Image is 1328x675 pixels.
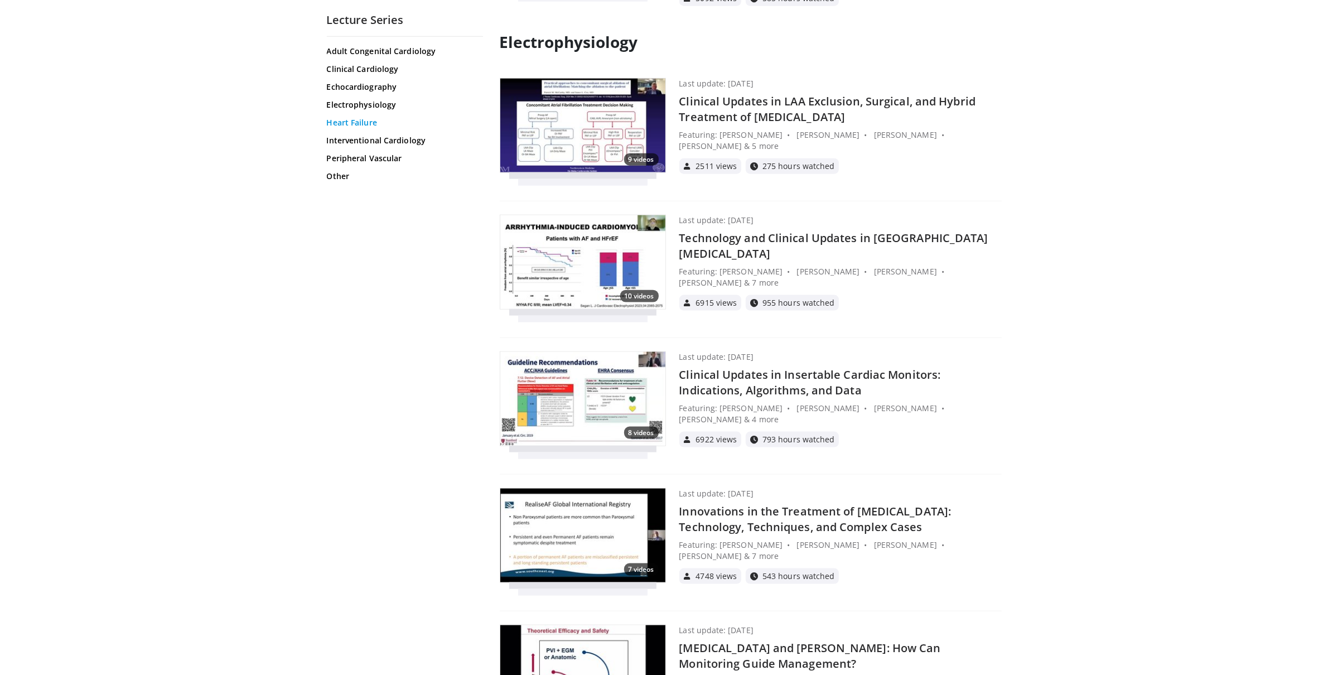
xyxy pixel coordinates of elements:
[500,215,1002,311] a: AHA 2023 Insights: AFib Ablation for Older Adults with HF - Don't Wait, Ablate 10 videos Last upd...
[679,504,1002,535] h4: Innovations in the Treatment of [MEDICAL_DATA]: Technology, Techniques, and Complex Cases
[679,129,1002,152] p: Featuring: [PERSON_NAME] • [PERSON_NAME] • [PERSON_NAME] • [PERSON_NAME] & 5 more
[327,13,483,27] h2: Lecture Series
[327,117,480,128] a: Heart Failure
[500,489,665,582] img: Hybrid AFib Ablation: Persistent AFib Management in the Current Era
[500,352,665,446] img: How Much Atrial Fibrillation Is Too Much: Contemporary and Future Management of Device-Detected AF
[679,230,1002,262] h4: Technology and Clinical Updates in [GEOGRAPHIC_DATA] [MEDICAL_DATA]
[500,488,1002,584] a: Hybrid AFib Ablation: Persistent AFib Management in the Current Era 7 videos Last update: [DATE] ...
[327,135,480,146] a: Interventional Cardiology
[679,78,754,89] p: Last update: [DATE]
[696,299,737,307] span: 6915 views
[500,78,1002,174] a: What Cardiologists and Internists Should Know About Surgery for Atrial Fibrillation 9 videos Last...
[696,572,737,580] span: 4748 views
[762,299,834,307] span: 955 hours watched
[762,162,834,170] span: 275 hours watched
[620,290,659,302] p: 10 videos
[327,153,480,164] a: Peripheral Vascular
[679,625,754,636] p: Last update: [DATE]
[327,99,480,110] a: Electrophysiology
[762,572,834,580] span: 543 hours watched
[327,64,480,75] a: Clinical Cardiology
[327,81,480,93] a: Echocardiography
[500,215,665,309] img: AHA 2023 Insights: AFib Ablation for Older Adults with HF - Don't Wait, Ablate
[679,266,1002,288] p: Featuring: [PERSON_NAME] • [PERSON_NAME] • [PERSON_NAME] • [PERSON_NAME] & 7 more
[762,436,834,443] span: 793 hours watched
[624,153,659,166] p: 9 videos
[624,427,659,439] p: 8 videos
[327,46,480,57] a: Adult Congenital Cardiology
[679,94,1002,125] h4: Clinical Updates in LAA Exclusion, Surgical, and Hybrid Treatment of [MEDICAL_DATA]
[500,79,665,172] img: What Cardiologists and Internists Should Know About Surgery for Atrial Fibrillation
[679,488,754,499] p: Last update: [DATE]
[679,351,754,363] p: Last update: [DATE]
[500,351,1002,447] a: How Much Atrial Fibrillation Is Too Much: Contemporary and Future Management of Device-Detected A...
[624,563,659,576] p: 7 videos
[500,31,638,52] strong: Electrophysiology
[679,403,1002,425] p: Featuring: [PERSON_NAME] • [PERSON_NAME] • [PERSON_NAME] • [PERSON_NAME] & 4 more
[327,171,480,182] a: Other
[696,436,737,443] span: 6922 views
[679,640,1002,672] h4: [MEDICAL_DATA] and [PERSON_NAME]: How Can Monitoring Guide Management?
[679,215,754,226] p: Last update: [DATE]
[696,162,737,170] span: 2511 views
[679,539,1002,562] p: Featuring: [PERSON_NAME] • [PERSON_NAME] • [PERSON_NAME] • [PERSON_NAME] & 7 more
[679,367,1002,398] h4: Clinical Updates in Insertable Cardiac Monitors: Indications, Algorithms, and Data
